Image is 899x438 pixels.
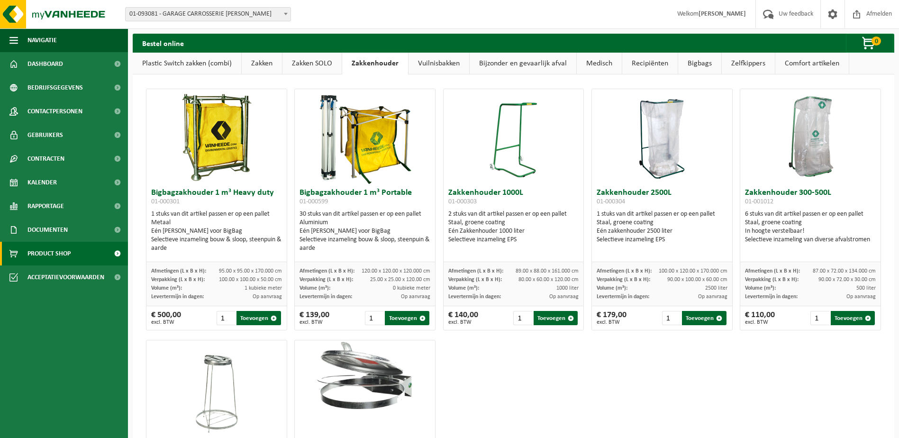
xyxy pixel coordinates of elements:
[763,89,858,184] img: 01-001012
[133,34,193,52] h2: Bestel online
[169,89,264,184] img: 01-000301
[219,277,282,283] span: 100.00 x 100.00 x 50.00 cm
[151,198,180,205] span: 01-000301
[831,311,875,325] button: Toevoegen
[745,319,775,325] span: excl. BTW
[318,89,412,184] img: 01-000599
[622,53,678,74] a: Recipiënten
[27,100,82,123] span: Contactpersonen
[125,7,291,21] span: 01-093081 - GARAGE CARROSSERIE ANTOINE - GERAARDSBERGEN
[597,236,727,244] div: Selectieve inzameling EPS
[282,53,342,74] a: Zakken SOLO
[818,277,876,283] span: 90.00 x 72.00 x 30.00 cm
[126,8,291,21] span: 01-093081 - GARAGE CARROSSERIE ANTOINE - GERAARDSBERGEN
[27,52,63,76] span: Dashboard
[597,219,727,227] div: Staal, groene coating
[682,311,726,325] button: Toevoegen
[151,227,282,236] div: Eén [PERSON_NAME] voor BigBag
[300,268,354,274] span: Afmetingen (L x B x H):
[27,171,57,194] span: Kalender
[295,340,435,411] img: 01-000307
[516,268,579,274] span: 89.00 x 88.00 x 161.000 cm
[27,194,64,218] span: Rapportage
[370,277,430,283] span: 25.00 x 25.00 x 120.00 cm
[659,268,727,274] span: 100.00 x 120.00 x 170.000 cm
[151,285,182,291] span: Volume (m³):
[409,53,469,74] a: Vuilnisbakken
[133,53,241,74] a: Plastic Switch zakken (combi)
[27,265,104,289] span: Acceptatievoorwaarden
[27,242,71,265] span: Product Shop
[745,311,775,325] div: € 110,00
[27,218,68,242] span: Documenten
[597,227,727,236] div: Eén zakkenhouder 2500 liter
[151,236,282,253] div: Selectieve inzameling bouw & sloop, steenpuin & aarde
[300,219,430,227] div: Aluminium
[236,311,281,325] button: Toevoegen
[448,311,478,325] div: € 140,00
[448,294,501,300] span: Levertermijn in dagen:
[365,311,384,325] input: 1
[448,268,503,274] span: Afmetingen (L x B x H):
[556,285,579,291] span: 1000 liter
[151,219,282,227] div: Metaal
[151,268,206,274] span: Afmetingen (L x B x H):
[300,285,330,291] span: Volume (m³):
[597,294,649,300] span: Levertermijn in dagen:
[638,89,686,184] img: 01-000304
[448,227,579,236] div: Eén Zakkenhouder 1000 liter
[300,198,328,205] span: 01-000599
[846,294,876,300] span: Op aanvraag
[151,277,205,283] span: Verpakking (L x B x H):
[490,89,537,184] img: 01-000303
[534,311,578,325] button: Toevoegen
[745,277,799,283] span: Verpakking (L x B x H):
[597,189,727,208] h3: Zakkenhouder 2500L
[448,219,579,227] div: Staal, groene coating
[151,210,282,253] div: 1 stuks van dit artikel passen er op een pallet
[448,277,502,283] span: Verpakking (L x B x H):
[448,210,579,244] div: 2 stuks van dit artikel passen er op een pallet
[549,294,579,300] span: Op aanvraag
[448,285,479,291] span: Volume (m³):
[745,227,876,236] div: In hoogte verstelbaar!
[872,36,881,46] span: 0
[518,277,579,283] span: 80.00 x 60.00 x 120.00 cm
[856,285,876,291] span: 500 liter
[597,311,627,325] div: € 179,00
[745,294,798,300] span: Levertermijn in dagen:
[385,311,429,325] button: Toevoegen
[401,294,430,300] span: Op aanvraag
[813,268,876,274] span: 87.00 x 72.00 x 134.000 cm
[300,227,430,236] div: Eén [PERSON_NAME] voor BigBag
[448,198,477,205] span: 01-000303
[253,294,282,300] span: Op aanvraag
[448,189,579,208] h3: Zakkenhouder 1000L
[219,268,282,274] span: 95.00 x 95.00 x 170.000 cm
[722,53,775,74] a: Zelfkippers
[393,285,430,291] span: 0 kubieke meter
[300,277,353,283] span: Verpakking (L x B x H):
[27,123,63,147] span: Gebruikers
[597,277,650,283] span: Verpakking (L x B x H):
[846,34,893,53] button: 0
[745,219,876,227] div: Staal, groene coating
[745,268,800,274] span: Afmetingen (L x B x H):
[151,311,181,325] div: € 500,00
[300,189,430,208] h3: Bigbagzakhouder 1 m³ Portable
[470,53,576,74] a: Bijzonder en gevaarlijk afval
[597,268,652,274] span: Afmetingen (L x B x H):
[300,294,352,300] span: Levertermijn in dagen:
[27,28,57,52] span: Navigatie
[151,294,204,300] span: Levertermijn in dagen:
[699,10,746,18] strong: [PERSON_NAME]
[300,236,430,253] div: Selectieve inzameling bouw & sloop, steenpuin & aarde
[513,311,532,325] input: 1
[448,319,478,325] span: excl. BTW
[27,76,83,100] span: Bedrijfsgegevens
[27,147,64,171] span: Contracten
[745,236,876,244] div: Selectieve inzameling van diverse afvalstromen
[217,311,236,325] input: 1
[300,319,329,325] span: excl. BTW
[597,285,627,291] span: Volume (m³):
